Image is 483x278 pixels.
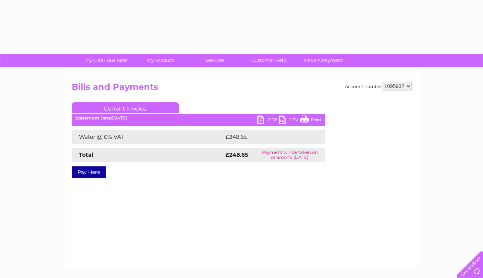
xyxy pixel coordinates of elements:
td: Water @ 0% VAT [72,130,224,144]
a: Customer Help [240,54,298,67]
a: Pay Here [72,166,106,178]
h2: Bills and Payments [72,82,412,96]
div: [DATE] [72,116,325,121]
a: CSV [279,116,300,126]
td: £248.65 [224,130,313,144]
strong: £248.65 [226,151,248,158]
a: Print [300,116,322,126]
a: Make A Payment [294,54,353,67]
strong: Total [79,151,94,158]
b: Statement Date: [75,115,112,121]
td: Payment will be taken on or around [DATE] [255,148,325,162]
a: My Account [131,54,190,67]
a: PDF [257,116,279,126]
a: Services [185,54,244,67]
div: Account number [345,82,412,91]
a: My Clear Business [77,54,136,67]
a: Current Invoice [72,102,179,113]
